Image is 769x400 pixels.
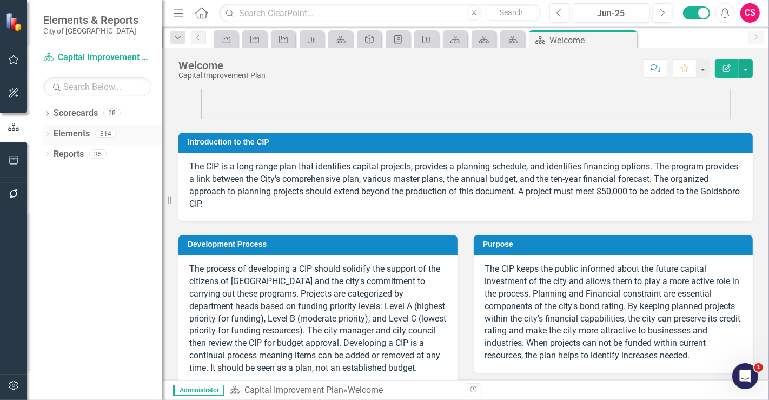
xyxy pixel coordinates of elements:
[43,77,151,96] input: Search Below...
[43,14,138,27] span: Elements & Reports
[348,385,383,395] div: Welcome
[95,129,116,139] div: 314
[54,107,98,120] a: Scorecards
[89,149,107,159] div: 35
[173,385,224,396] span: Administrator
[188,240,452,248] h3: Development Process
[740,3,760,23] button: CS
[500,8,523,17] span: Search
[229,384,458,397] div: »
[178,60,266,71] div: Welcome
[178,71,266,80] div: Capital Improvement Plan
[54,128,90,140] a: Elements
[43,51,151,64] a: Capital Improvement Plan
[754,363,763,372] span: 1
[189,264,446,373] span: The process of developing a CIP should solidify the support of the citizens of [GEOGRAPHIC_DATA] ...
[5,12,24,31] img: ClearPoint Strategy
[573,3,649,23] button: Jun-25
[576,7,646,20] div: Jun-25
[485,264,740,360] span: The CIP keeps the public informed about the future capital investment of the city and allows them...
[549,34,634,47] div: Welcome
[103,109,121,118] div: 28
[219,4,541,23] input: Search ClearPoint...
[188,138,747,146] h3: Introduction to the CIP
[244,385,343,395] a: Capital Improvement Plan
[189,161,740,209] span: The CIP is a long-range plan that identifies capital projects, provides a planning schedule, and ...
[485,5,539,21] button: Search
[43,27,138,35] small: City of [GEOGRAPHIC_DATA]
[483,240,747,248] h3: Purpose
[732,363,758,389] iframe: Intercom live chat
[54,148,84,161] a: Reports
